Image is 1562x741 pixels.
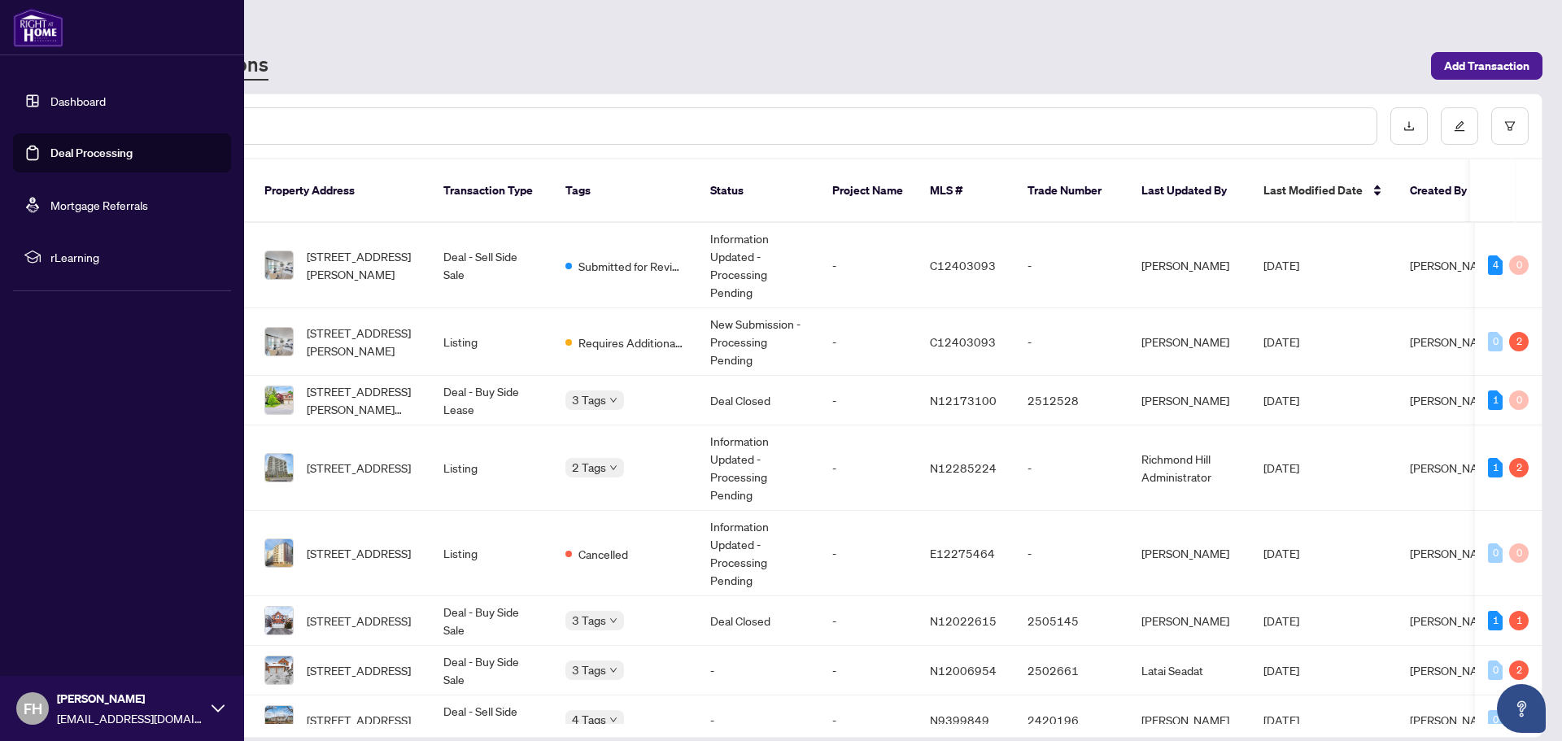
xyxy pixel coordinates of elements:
[307,612,411,630] span: [STREET_ADDRESS]
[1410,546,1498,560] span: [PERSON_NAME]
[1263,663,1299,678] span: [DATE]
[1454,120,1465,132] span: edit
[697,425,819,511] td: Information Updated - Processing Pending
[572,458,606,477] span: 2 Tags
[430,646,552,695] td: Deal - Buy Side Sale
[307,661,411,679] span: [STREET_ADDRESS]
[1263,613,1299,628] span: [DATE]
[1488,458,1503,477] div: 1
[1263,713,1299,727] span: [DATE]
[609,396,617,404] span: down
[930,334,996,349] span: C12403093
[1263,258,1299,272] span: [DATE]
[930,460,997,475] span: N12285224
[697,308,819,376] td: New Submission - Processing Pending
[430,308,552,376] td: Listing
[1397,159,1494,223] th: Created By
[1488,660,1503,680] div: 0
[307,459,411,477] span: [STREET_ADDRESS]
[1504,120,1516,132] span: filter
[307,247,417,283] span: [STREET_ADDRESS][PERSON_NAME]
[251,159,430,223] th: Property Address
[1410,713,1498,727] span: [PERSON_NAME]
[265,607,293,634] img: thumbnail-img
[1263,181,1363,199] span: Last Modified Date
[1014,223,1128,308] td: -
[1488,710,1503,730] div: 0
[1014,159,1128,223] th: Trade Number
[1014,646,1128,695] td: 2502661
[697,376,819,425] td: Deal Closed
[1128,223,1250,308] td: [PERSON_NAME]
[819,596,917,646] td: -
[50,248,220,266] span: rLearning
[1509,255,1529,275] div: 0
[24,697,42,720] span: FH
[1431,52,1542,80] button: Add Transaction
[930,258,996,272] span: C12403093
[1488,332,1503,351] div: 0
[1263,460,1299,475] span: [DATE]
[1128,646,1250,695] td: Latai Seadat
[1509,543,1529,563] div: 0
[1410,663,1498,678] span: [PERSON_NAME]
[265,454,293,482] img: thumbnail-img
[1014,425,1128,511] td: -
[1509,390,1529,410] div: 0
[578,545,628,563] span: Cancelled
[572,390,606,409] span: 3 Tags
[819,223,917,308] td: -
[609,617,617,625] span: down
[1509,660,1529,680] div: 2
[1263,393,1299,408] span: [DATE]
[1014,376,1128,425] td: 2512528
[697,159,819,223] th: Status
[917,159,1014,223] th: MLS #
[930,663,997,678] span: N12006954
[307,711,411,729] span: [STREET_ADDRESS]
[578,333,684,351] span: Requires Additional Docs
[1128,425,1250,511] td: Richmond Hill Administrator
[1509,458,1529,477] div: 2
[1128,308,1250,376] td: [PERSON_NAME]
[1403,120,1415,132] span: download
[265,656,293,684] img: thumbnail-img
[697,646,819,695] td: -
[13,8,63,47] img: logo
[1014,308,1128,376] td: -
[1488,390,1503,410] div: 1
[1509,332,1529,351] div: 2
[1263,334,1299,349] span: [DATE]
[819,646,917,695] td: -
[430,425,552,511] td: Listing
[1410,393,1498,408] span: [PERSON_NAME]
[1488,611,1503,630] div: 1
[930,546,995,560] span: E12275464
[1509,611,1529,630] div: 1
[1441,107,1478,145] button: edit
[50,94,106,108] a: Dashboard
[57,709,203,727] span: [EMAIL_ADDRESS][DOMAIN_NAME]
[930,613,997,628] span: N12022615
[572,660,606,679] span: 3 Tags
[572,710,606,729] span: 4 Tags
[1488,255,1503,275] div: 4
[552,159,697,223] th: Tags
[697,223,819,308] td: Information Updated - Processing Pending
[819,308,917,376] td: -
[265,251,293,279] img: thumbnail-img
[1128,596,1250,646] td: [PERSON_NAME]
[307,544,411,562] span: [STREET_ADDRESS]
[265,706,293,734] img: thumbnail-img
[1263,546,1299,560] span: [DATE]
[1444,53,1529,79] span: Add Transaction
[265,539,293,567] img: thumbnail-img
[1250,159,1397,223] th: Last Modified Date
[697,511,819,596] td: Information Updated - Processing Pending
[430,596,552,646] td: Deal - Buy Side Sale
[1410,258,1498,272] span: [PERSON_NAME]
[265,328,293,355] img: thumbnail-img
[50,198,148,212] a: Mortgage Referrals
[265,386,293,414] img: thumbnail-img
[930,713,989,727] span: N9399849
